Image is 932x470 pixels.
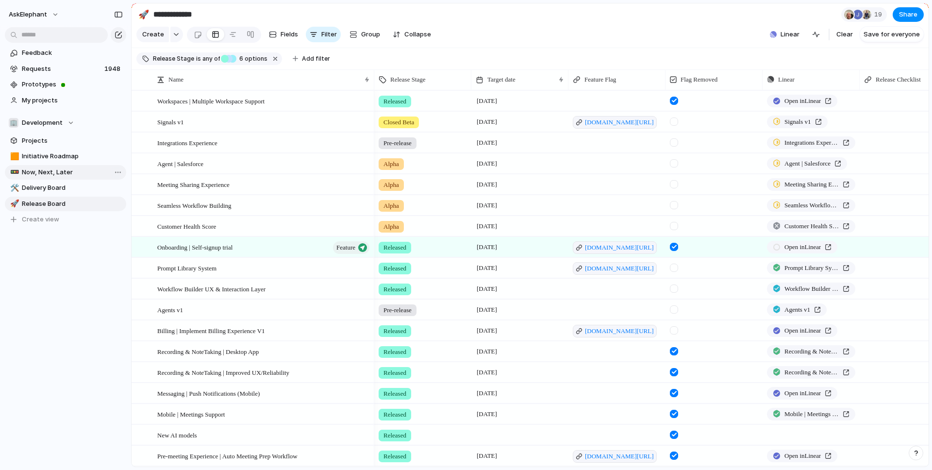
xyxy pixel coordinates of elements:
[784,159,831,168] span: Agent | Salesforce
[383,159,399,169] span: Alpha
[236,54,267,63] span: options
[383,222,399,232] span: Alpha
[874,10,885,19] span: 19
[383,305,412,315] span: Pre-release
[10,198,17,209] div: 🚀
[168,75,183,84] span: Name
[333,241,369,254] button: Feature
[784,263,839,273] span: Prompt Library System
[383,180,399,190] span: Alpha
[784,368,839,377] span: Recording & NoteTaking | UX Enhancements
[383,431,406,440] span: Released
[899,10,917,19] span: Share
[767,283,855,295] a: Workflow Builder UX & Interaction Layer
[383,97,406,106] span: Released
[585,326,654,336] span: [DOMAIN_NAME][URL]
[157,387,260,399] span: Messaging | Push Notifications (Mobile)
[136,27,169,42] button: Create
[766,27,803,42] button: Linear
[681,75,717,84] span: Flag Removed
[573,325,657,337] a: [DOMAIN_NAME][URL]
[383,368,406,378] span: Released
[767,345,855,358] a: Recording & NoteTaking | Desktop App
[142,30,164,39] span: Create
[474,179,499,190] span: [DATE]
[474,262,499,274] span: [DATE]
[22,136,123,146] span: Projects
[767,408,855,420] a: Mobile | Meetings Support
[5,46,126,60] a: Feedback
[784,305,810,315] span: Agents v1
[22,151,123,161] span: Initiative Roadmap
[306,27,341,42] button: Filter
[383,285,406,294] span: Released
[157,429,197,440] span: New AI models
[5,212,126,227] button: Create view
[9,118,18,128] div: 🏢
[383,410,406,420] span: Released
[5,62,126,76] a: Requests1948
[474,283,499,295] span: [DATE]
[10,151,17,162] div: 🟧
[767,136,855,149] a: Integrations Experience
[321,30,337,39] span: Filter
[287,52,336,66] button: Add filter
[474,116,499,128] span: [DATE]
[383,452,406,461] span: Released
[585,117,654,127] span: [DOMAIN_NAME][URL]
[474,387,499,399] span: [DATE]
[104,64,122,74] span: 1948
[836,30,853,39] span: Clear
[9,168,18,177] button: 🚥
[22,64,101,74] span: Requests
[157,137,217,148] span: Integrations Experience
[784,284,839,294] span: Workflow Builder UX & Interaction Layer
[767,157,847,170] a: Agent | Salesforce
[474,200,499,211] span: [DATE]
[767,95,837,107] a: Open inLinear
[893,7,924,22] button: Share
[22,215,59,224] span: Create view
[389,27,435,42] button: Collapse
[864,30,920,39] span: Save for everyone
[22,199,123,209] span: Release Board
[474,450,499,462] span: [DATE]
[361,30,380,39] span: Group
[474,408,499,420] span: [DATE]
[383,347,406,357] span: Released
[585,243,654,252] span: [DOMAIN_NAME][URL]
[157,220,216,232] span: Customer Health Score
[784,409,839,419] span: Mobile | Meetings Support
[767,303,827,316] a: Agents v1
[157,283,266,294] span: Workflow Builder UX & Interaction Layer
[784,180,839,189] span: Meeting Sharing Experience
[767,262,855,274] a: Prompt Library System
[474,325,499,336] span: [DATE]
[584,75,616,84] span: Feature Flag
[474,304,499,316] span: [DATE]
[5,93,126,108] a: My projects
[383,243,406,252] span: Released
[784,117,811,127] span: Signals v1
[767,220,855,233] a: Customer Health Score
[585,452,654,461] span: [DOMAIN_NAME][URL]
[157,262,216,273] span: Prompt Library System
[5,197,126,211] div: 🚀Release Board
[201,54,220,63] span: any of
[390,75,426,84] span: Release Stage
[5,165,126,180] div: 🚥Now, Next, Later
[778,75,795,84] span: Linear
[474,346,499,357] span: [DATE]
[784,96,821,106] span: Open in Linear
[5,149,126,164] a: 🟧Initiative Roadmap
[157,241,233,252] span: Onboarding | Self-signup trial
[236,55,245,62] span: 6
[221,53,269,64] button: 6 options
[784,242,821,252] span: Open in Linear
[157,367,289,378] span: Recording & NoteTaking | Improved UX/Reliability
[474,158,499,169] span: [DATE]
[157,95,265,106] span: Workspaces | Multiple Workspace Support
[157,325,265,336] span: Billing | Implement Billing Experience V1
[9,183,18,193] button: 🛠️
